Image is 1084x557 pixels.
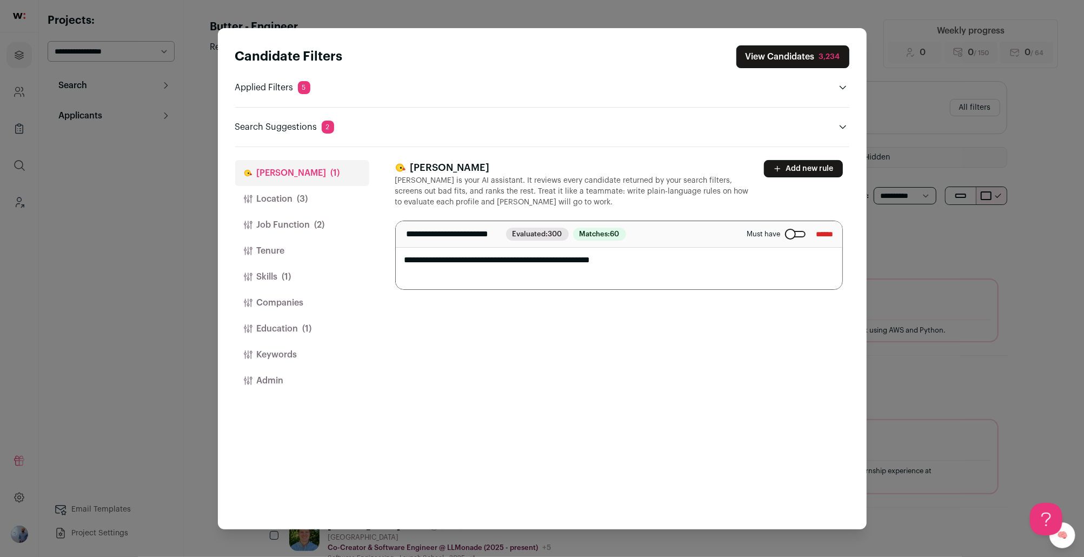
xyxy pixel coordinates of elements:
[298,81,310,94] span: 5
[235,238,369,264] button: Tenure
[235,81,310,94] p: Applied Filters
[282,270,291,283] span: (1)
[303,322,312,335] span: (1)
[836,81,849,94] button: Open applied filters
[819,51,840,62] div: 3,234
[506,228,569,241] span: Evaluated:
[747,230,781,238] span: Must have
[395,160,751,175] h3: [PERSON_NAME]
[1030,503,1062,535] iframe: Help Scout Beacon - Open
[235,121,334,134] p: Search Suggestions
[235,160,369,186] button: [PERSON_NAME](1)
[331,167,340,180] span: (1)
[235,212,369,238] button: Job Function(2)
[297,193,308,205] span: (3)
[235,264,369,290] button: Skills(1)
[573,228,626,241] span: Matches:
[395,175,751,208] p: [PERSON_NAME] is your AI assistant. It reviews every candidate returned by your search filters, s...
[235,186,369,212] button: Location(3)
[315,218,325,231] span: (2)
[235,290,369,316] button: Companies
[322,121,334,134] span: 2
[548,230,562,237] span: 300
[764,160,843,177] button: Add new rule
[610,230,620,237] span: 60
[235,368,369,394] button: Admin
[235,342,369,368] button: Keywords
[736,45,849,68] button: Close search preferences
[235,50,343,63] strong: Candidate Filters
[1049,522,1075,548] a: 🧠
[235,316,369,342] button: Education(1)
